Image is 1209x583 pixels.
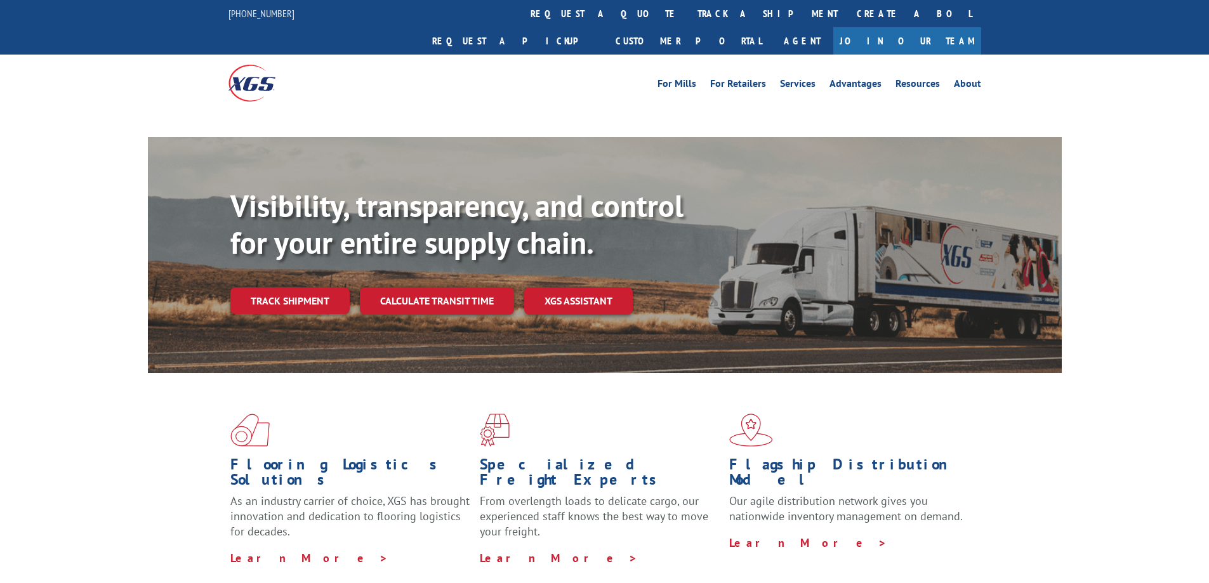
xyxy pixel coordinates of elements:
[729,457,969,494] h1: Flagship Distribution Model
[230,414,270,447] img: xgs-icon-total-supply-chain-intelligence-red
[228,7,294,20] a: [PHONE_NUMBER]
[524,287,633,315] a: XGS ASSISTANT
[480,494,720,550] p: From overlength loads to delicate cargo, our experienced staff knows the best way to move your fr...
[480,457,720,494] h1: Specialized Freight Experts
[423,27,606,55] a: Request a pickup
[230,457,470,494] h1: Flooring Logistics Solutions
[729,494,963,523] span: Our agile distribution network gives you nationwide inventory management on demand.
[729,414,773,447] img: xgs-icon-flagship-distribution-model-red
[833,27,981,55] a: Join Our Team
[780,79,816,93] a: Services
[771,27,833,55] a: Agent
[480,551,638,565] a: Learn More >
[360,287,514,315] a: Calculate transit time
[606,27,771,55] a: Customer Portal
[480,414,510,447] img: xgs-icon-focused-on-flooring-red
[230,551,388,565] a: Learn More >
[895,79,940,93] a: Resources
[729,535,887,550] a: Learn More >
[230,287,350,314] a: Track shipment
[230,494,470,539] span: As an industry carrier of choice, XGS has brought innovation and dedication to flooring logistics...
[710,79,766,93] a: For Retailers
[954,79,981,93] a: About
[829,79,882,93] a: Advantages
[657,79,696,93] a: For Mills
[230,186,684,262] b: Visibility, transparency, and control for your entire supply chain.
